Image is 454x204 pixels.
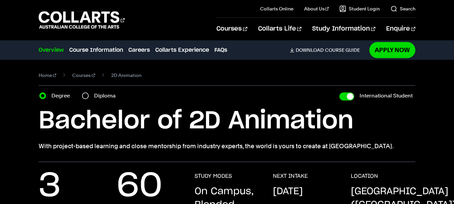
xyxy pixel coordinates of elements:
[339,5,380,12] a: Student Login
[273,185,303,198] p: [DATE]
[39,106,415,136] h1: Bachelor of 2D Animation
[51,91,74,100] label: Degree
[390,5,415,12] a: Search
[69,46,123,54] a: Course Information
[304,5,329,12] a: About Us
[273,173,308,179] h3: NEXT INTAKE
[39,10,125,30] div: Go to homepage
[195,173,232,179] h3: STUDY MODES
[214,46,227,54] a: FAQs
[111,71,141,80] span: 2D Animation
[216,18,247,40] a: Courses
[39,141,415,151] p: With project-based learning and close mentorship from industry experts, the world is yours to cre...
[360,91,413,100] label: International Student
[386,18,415,40] a: Enquire
[369,42,415,58] a: Apply Now
[258,18,301,40] a: Collarts Life
[155,46,209,54] a: Collarts Experience
[312,18,375,40] a: Study Information
[39,173,61,200] p: 3
[117,173,162,200] p: 60
[94,91,120,100] label: Diploma
[128,46,150,54] a: Careers
[39,71,56,80] a: Home
[39,46,64,54] a: Overview
[260,5,293,12] a: Collarts Online
[351,173,378,179] h3: LOCATION
[72,71,95,80] a: Courses
[290,47,365,53] a: DownloadCourse Guide
[296,47,324,53] span: Download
